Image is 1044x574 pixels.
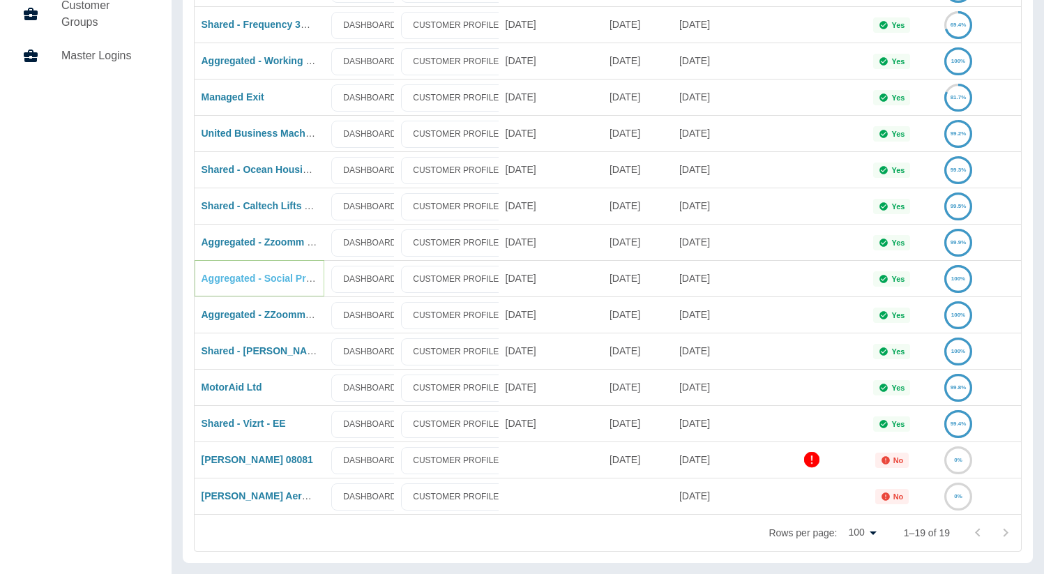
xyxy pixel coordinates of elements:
[401,375,510,402] a: CUSTOMER PROFILE
[331,193,408,220] a: DASHBOARD
[401,121,510,148] a: CUSTOMER PROFILE
[944,345,972,356] a: 100%
[499,43,603,79] div: 20 Aug 2025
[951,167,967,173] text: 99.3%
[331,302,408,329] a: DASHBOARD
[331,157,408,184] a: DASHBOARD
[944,164,972,175] a: 99.3%
[951,203,967,209] text: 99.5%
[499,296,603,333] div: 12 Aug 2025
[331,411,408,438] a: DASHBOARD
[891,202,905,211] p: Yes
[891,347,905,356] p: Yes
[603,260,672,296] div: 29 Jul 2025
[944,490,972,501] a: 0%
[202,309,358,320] a: Aggregated - ZZoomm PLC 2 - EE
[331,84,408,112] a: DASHBOARD
[401,411,510,438] a: CUSTOMER PROFILE
[603,441,672,478] div: 26 Aug 2025
[672,224,742,260] div: 06 Aug 2025
[603,43,672,79] div: 14 Aug 2025
[499,79,603,115] div: 20 Aug 2025
[202,345,412,356] a: Shared - [PERSON_NAME] Winnicott Ltd - EE
[11,39,160,73] a: Master Logins
[672,260,742,296] div: 06 Aug 2025
[499,333,603,369] div: 12 Aug 2025
[944,454,972,465] a: 0%
[401,157,510,184] a: CUSTOMER PROFILE
[603,369,672,405] div: 25 Jul 2025
[672,296,742,333] div: 12 Aug 2025
[603,405,672,441] div: 27 Jul 2025
[401,266,510,293] a: CUSTOMER PROFILE
[202,418,286,429] a: Shared - Vizrt - EE
[603,79,672,115] div: 13 Aug 2025
[951,275,965,282] text: 100%
[331,447,408,474] a: DASHBOARD
[202,128,342,139] a: United Business Machines Plc
[499,224,603,260] div: 12 Aug 2025
[401,12,510,39] a: CUSTOMER PROFILE
[951,384,967,391] text: 99.8%
[904,526,950,540] p: 1–19 of 19
[603,6,672,43] div: 15 Aug 2025
[202,490,435,501] a: [PERSON_NAME] Aero Seating - [DOMAIN_NAME]
[944,55,972,66] a: 100%
[499,6,603,43] div: 21 Aug 2025
[401,84,510,112] a: CUSTOMER PROFILE
[672,188,742,224] div: 06 Aug 2025
[331,338,408,365] a: DASHBOARD
[944,309,972,320] a: 100%
[331,48,408,75] a: DASHBOARD
[202,454,313,465] a: [PERSON_NAME] 08081
[61,47,149,64] h5: Master Logins
[331,12,408,39] a: DASHBOARD
[951,130,967,137] text: 99.2%
[769,526,837,540] p: Rows per page:
[951,421,967,427] text: 99.4%
[891,311,905,319] p: Yes
[672,151,742,188] div: 06 Aug 2025
[401,229,510,257] a: CUSTOMER PROFILE
[331,121,408,148] a: DASHBOARD
[672,43,742,79] div: 06 Aug 2025
[891,57,905,66] p: Yes
[499,151,603,188] div: 13 Aug 2025
[944,273,972,284] a: 100%
[893,456,904,465] p: No
[202,382,262,393] a: MotorAid Ltd
[951,94,967,100] text: 81.7%
[951,239,967,246] text: 99.9%
[202,164,436,175] a: Shared - Ocean Housing Group - [DOMAIN_NAME]
[672,405,742,441] div: 06 Aug 2025
[944,200,972,211] a: 99.5%
[954,493,962,499] text: 0%
[951,58,965,64] text: 100%
[401,447,510,474] a: CUSTOMER PROFILE
[499,188,603,224] div: 13 Aug 2025
[893,492,904,501] p: No
[891,239,905,247] p: Yes
[202,55,346,66] a: Aggregated - Working Rite - EE
[202,19,390,30] a: Shared - Frequency 3G Telecom Ltd - EE
[891,93,905,102] p: Yes
[603,188,672,224] div: 01 Aug 2025
[603,296,672,333] div: 29 Jul 2025
[944,382,972,393] a: 99.8%
[603,115,672,151] div: 08 Aug 2025
[875,453,909,468] div: Not all required reports for this customer were uploaded for the latest usage month.
[842,522,881,543] div: 100
[954,457,962,463] text: 0%
[401,302,510,329] a: CUSTOMER PROFILE
[944,128,972,139] a: 99.2%
[331,229,408,257] a: DASHBOARD
[891,166,905,174] p: Yes
[944,418,972,429] a: 99.4%
[401,193,510,220] a: CUSTOMER PROFILE
[891,21,905,29] p: Yes
[331,266,408,293] a: DASHBOARD
[891,130,905,138] p: Yes
[672,333,742,369] div: 06 Aug 2025
[672,115,742,151] div: 05 Aug 2025
[672,369,742,405] div: 05 Aug 2025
